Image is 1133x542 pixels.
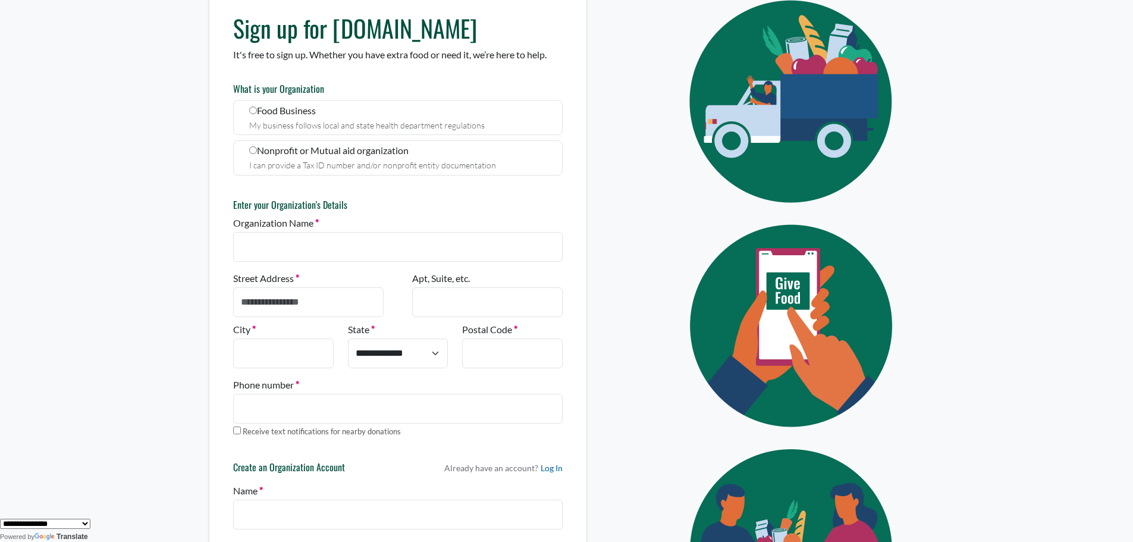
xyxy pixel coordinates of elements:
[34,533,57,541] img: Google Translate
[233,216,319,230] label: Organization Name
[541,462,563,474] a: Log In
[233,140,563,176] label: Nonprofit or Mutual aid organization
[233,100,563,135] label: Food Business
[233,14,563,42] h1: Sign up for [DOMAIN_NAME]
[249,120,485,130] small: My business follows local and state health department regulations
[233,484,263,498] label: Name
[249,160,496,170] small: I can provide a Tax ID number and/or nonprofit entity documentation
[233,199,563,211] h6: Enter your Organization's Details
[233,378,299,392] label: Phone number
[444,462,563,474] p: Already have an account?
[34,532,88,541] a: Translate
[233,271,299,286] label: Street Address
[663,214,924,438] img: Eye Icon
[233,48,563,62] p: It's free to sign up. Whether you have extra food or need it, we’re here to help.
[348,322,375,337] label: State
[233,83,563,95] h6: What is your Organization
[462,322,517,337] label: Postal Code
[249,106,257,114] input: Food Business My business follows local and state health department regulations
[233,322,256,337] label: City
[412,271,470,286] label: Apt, Suite, etc.
[233,462,345,478] h6: Create an Organization Account
[243,426,401,438] label: Receive text notifications for nearby donations
[249,146,257,154] input: Nonprofit or Mutual aid organization I can provide a Tax ID number and/or nonprofit entity docume...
